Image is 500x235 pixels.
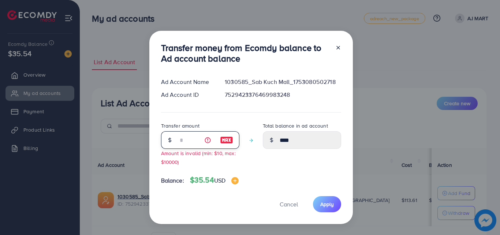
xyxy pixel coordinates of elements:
[161,150,236,165] small: Amount is invalid (min: $10, max: $10000)
[219,91,347,99] div: 7529423376469983248
[263,122,328,129] label: Total balance in ad account
[280,200,298,208] span: Cancel
[313,196,341,212] button: Apply
[155,91,219,99] div: Ad Account ID
[161,122,199,129] label: Transfer amount
[220,136,233,144] img: image
[320,201,334,208] span: Apply
[190,176,239,185] h4: $35.54
[270,196,307,212] button: Cancel
[161,43,329,64] h3: Transfer money from Ecomdy balance to Ad account balance
[219,78,347,86] div: 1030585_Sab Kuch Mall_1753080502718
[155,78,219,86] div: Ad Account Name
[161,176,184,185] span: Balance:
[214,176,225,184] span: USD
[231,177,239,184] img: image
